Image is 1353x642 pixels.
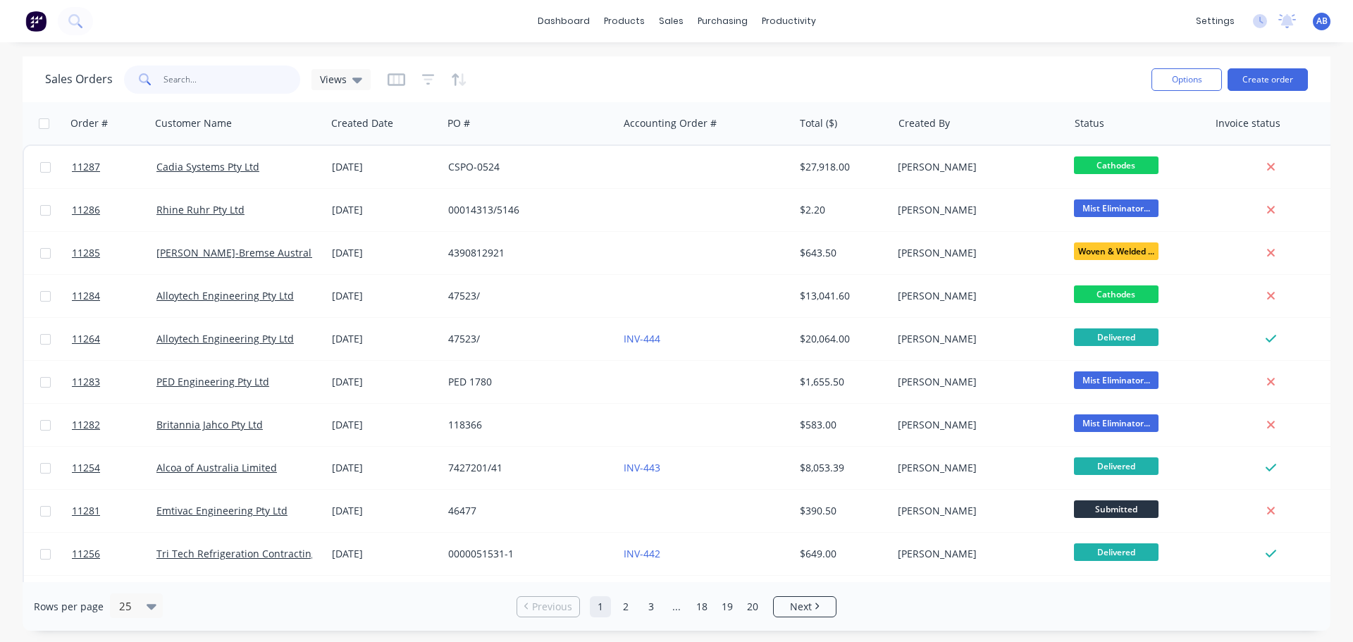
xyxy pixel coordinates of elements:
[332,332,437,346] div: [DATE]
[691,596,712,617] a: Page 18
[72,246,100,260] span: 11285
[800,332,882,346] div: $20,064.00
[1074,543,1159,561] span: Delivered
[898,289,1054,303] div: [PERSON_NAME]
[624,332,660,345] a: INV-444
[691,11,755,32] div: purchasing
[800,418,882,432] div: $583.00
[72,189,156,231] a: 11286
[332,160,437,174] div: [DATE]
[1074,457,1159,475] span: Delivered
[898,160,1054,174] div: [PERSON_NAME]
[717,596,738,617] a: Page 19
[72,418,100,432] span: 11282
[72,203,100,217] span: 11286
[898,203,1054,217] div: [PERSON_NAME]
[156,203,245,216] a: Rhine Ruhr Pty Ltd
[72,504,100,518] span: 11281
[641,596,662,617] a: Page 3
[898,418,1054,432] div: [PERSON_NAME]
[332,504,437,518] div: [DATE]
[72,375,100,389] span: 11283
[156,246,354,259] a: [PERSON_NAME]-Bremse Australia Pty Ltd
[72,361,156,403] a: 11283
[800,160,882,174] div: $27,918.00
[72,275,156,317] a: 11284
[448,246,605,260] div: 4390812921
[72,232,156,274] a: 11285
[755,11,823,32] div: productivity
[331,116,393,130] div: Created Date
[898,547,1054,561] div: [PERSON_NAME]
[448,160,605,174] div: CSPO-0524
[156,375,269,388] a: PED Engineering Pty Ltd
[72,533,156,575] a: 11256
[1151,68,1222,91] button: Options
[532,600,572,614] span: Previous
[1074,199,1159,217] span: Mist Eliminator...
[800,375,882,389] div: $1,655.50
[156,289,294,302] a: Alloytech Engineering Pty Ltd
[800,547,882,561] div: $649.00
[517,600,579,614] a: Previous page
[156,547,387,560] a: Tri Tech Refrigeration Contracting & Engineering
[624,547,660,560] a: INV-442
[1074,500,1159,518] span: Submitted
[800,116,837,130] div: Total ($)
[320,72,347,87] span: Views
[800,461,882,475] div: $8,053.39
[800,504,882,518] div: $390.50
[45,73,113,86] h1: Sales Orders
[72,160,100,174] span: 11287
[1216,116,1280,130] div: Invoice status
[898,116,950,130] div: Created By
[1074,156,1159,174] span: Cathodes
[156,461,277,474] a: Alcoa of Australia Limited
[72,547,100,561] span: 11256
[447,116,470,130] div: PO #
[72,490,156,532] a: 11281
[72,146,156,188] a: 11287
[800,246,882,260] div: $643.50
[448,203,605,217] div: 00014313/5146
[1074,328,1159,346] span: Delivered
[1075,116,1104,130] div: Status
[155,116,232,130] div: Customer Name
[1074,371,1159,389] span: Mist Eliminator...
[1228,68,1308,91] button: Create order
[511,596,842,617] ul: Pagination
[597,11,652,32] div: products
[742,596,763,617] a: Page 20
[72,447,156,489] a: 11254
[332,203,437,217] div: [DATE]
[1316,15,1328,27] span: AB
[72,404,156,446] a: 11282
[898,332,1054,346] div: [PERSON_NAME]
[448,375,605,389] div: PED 1780
[448,289,605,303] div: 47523/
[70,116,108,130] div: Order #
[1189,11,1242,32] div: settings
[898,461,1054,475] div: [PERSON_NAME]
[666,596,687,617] a: Jump forward
[163,66,301,94] input: Search...
[72,318,156,360] a: 11264
[448,418,605,432] div: 118366
[332,246,437,260] div: [DATE]
[72,461,100,475] span: 11254
[898,375,1054,389] div: [PERSON_NAME]
[800,203,882,217] div: $2.20
[72,289,100,303] span: 11284
[1074,414,1159,432] span: Mist Eliminator...
[624,116,717,130] div: Accounting Order #
[624,461,660,474] a: INV-443
[1074,242,1159,260] span: Woven & Welded ...
[652,11,691,32] div: sales
[156,504,288,517] a: Emtivac Engineering Pty Ltd
[332,547,437,561] div: [DATE]
[448,547,605,561] div: 0000051531-1
[615,596,636,617] a: Page 2
[1074,285,1159,303] span: Cathodes
[448,332,605,346] div: 47523/
[898,246,1054,260] div: [PERSON_NAME]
